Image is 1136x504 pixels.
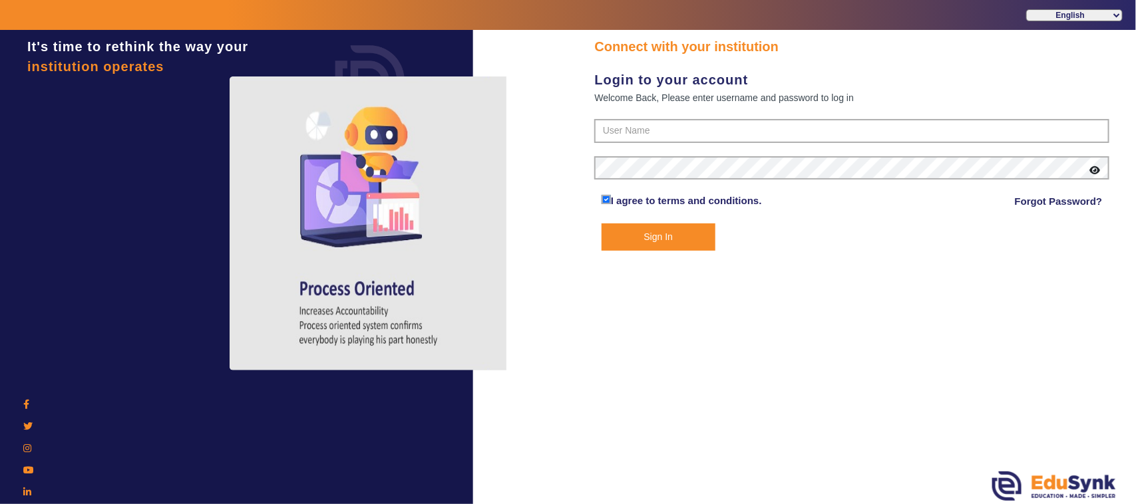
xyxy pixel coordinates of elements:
[992,471,1116,501] img: edusynk.png
[594,90,1109,106] div: Welcome Back, Please enter username and password to log in
[602,223,715,251] button: Sign In
[27,39,248,54] span: It's time to rethink the way your
[611,195,762,206] a: I agree to terms and conditions.
[230,76,509,370] img: login4.png
[320,30,420,130] img: login.png
[27,59,164,74] span: institution operates
[594,37,1109,57] div: Connect with your institution
[594,70,1109,90] div: Login to your account
[594,119,1109,143] input: User Name
[1015,193,1103,209] a: Forgot Password?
